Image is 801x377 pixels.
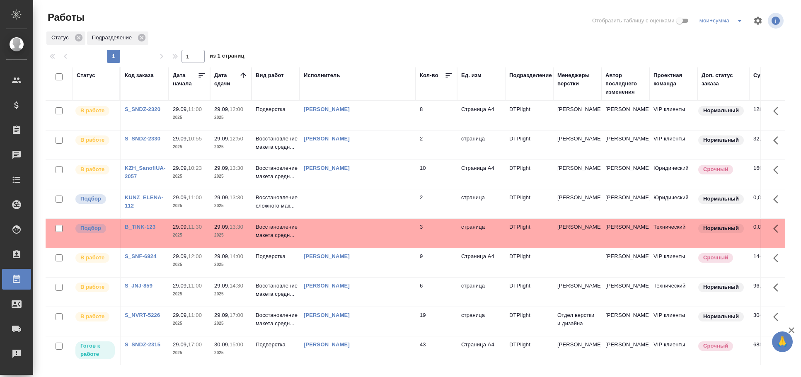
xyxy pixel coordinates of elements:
div: Сумма [753,71,771,80]
p: 2025 [214,261,247,269]
td: 96,00 ₽ [749,278,791,307]
td: 688,00 ₽ [749,336,791,365]
div: Подразделение [87,31,148,45]
p: 13:30 [230,194,243,201]
td: [PERSON_NAME] [601,248,649,277]
p: Нормальный [703,224,739,232]
p: 29.09, [214,312,230,318]
p: 2025 [214,143,247,151]
button: Здесь прячутся важные кнопки [768,130,788,150]
p: 17:00 [230,312,243,318]
td: 0,00 ₽ [749,189,791,218]
a: S_SNDZ-2320 [125,106,160,112]
p: Срочный [703,254,728,262]
p: Подбор [80,195,101,203]
div: Исполнитель выполняет работу [75,164,116,175]
div: Кол-во [420,71,438,80]
p: 29.09, [173,135,188,142]
p: 10:55 [188,135,202,142]
a: [PERSON_NAME] [304,135,350,142]
td: [PERSON_NAME] [601,101,649,130]
p: 29.09, [214,283,230,289]
div: Исполнитель выполняет работу [75,252,116,263]
p: 30.09, [214,341,230,348]
p: 11:00 [188,106,202,112]
p: Восстановление макета средн... [256,164,295,181]
a: [PERSON_NAME] [304,341,350,348]
p: 11:00 [188,194,202,201]
div: Исполнитель выполняет работу [75,105,116,116]
p: Восстановление сложного мак... [256,193,295,210]
div: Менеджеры верстки [557,71,597,88]
td: DTPlight [505,307,553,336]
p: 2025 [214,231,247,239]
td: VIP клиенты [649,130,697,159]
p: В работе [80,165,104,174]
p: Срочный [703,342,728,350]
p: В работе [80,106,104,115]
td: 144,00 ₽ [749,248,791,277]
p: Нормальный [703,106,739,115]
p: 2025 [173,143,206,151]
p: Подверстка [256,105,295,114]
p: [PERSON_NAME] [557,223,597,231]
td: DTPlight [505,101,553,130]
p: 29.09, [214,106,230,112]
p: 13:30 [230,165,243,171]
p: Восстановление макета средн... [256,223,295,239]
p: [PERSON_NAME] [557,341,597,349]
span: Работы [46,11,85,24]
p: Восстановление макета средн... [256,282,295,298]
p: 15:00 [230,341,243,348]
p: 2025 [173,349,206,357]
td: страница [457,130,505,159]
td: VIP клиенты [649,336,697,365]
p: 14:30 [230,283,243,289]
td: 19 [416,307,457,336]
td: [PERSON_NAME] [601,336,649,365]
div: Проектная команда [653,71,693,88]
button: Здесь прячутся важные кнопки [768,336,788,356]
button: Здесь прячутся важные кнопки [768,189,788,209]
p: 29.09, [173,341,188,348]
td: 160,00 ₽ [749,160,791,189]
div: Код заказа [125,71,154,80]
p: 29.09, [214,224,230,230]
span: Отобразить таблицу с оценками [592,17,675,25]
p: 2025 [173,261,206,269]
div: Можно подбирать исполнителей [75,193,116,205]
p: 2025 [173,172,206,181]
td: Страница А4 [457,248,505,277]
p: 13:30 [230,224,243,230]
p: Подверстка [256,252,295,261]
td: DTPlight [505,278,553,307]
p: [PERSON_NAME] [557,105,597,114]
td: [PERSON_NAME] [601,219,649,248]
td: страница [457,278,505,307]
td: Страница А4 [457,160,505,189]
p: Готов к работе [80,342,110,358]
p: Нормальный [703,195,739,203]
td: [PERSON_NAME] [601,278,649,307]
a: [PERSON_NAME] [304,253,350,259]
p: 29.09, [173,106,188,112]
div: Можно подбирать исполнителей [75,223,116,234]
p: 2025 [214,114,247,122]
p: Нормальный [703,136,739,144]
td: 6 [416,278,457,307]
p: 29.09, [214,194,230,201]
p: [PERSON_NAME] [557,193,597,202]
td: 2 [416,189,457,218]
td: Страница А4 [457,336,505,365]
td: 43 [416,336,457,365]
td: DTPlight [505,189,553,218]
span: 🙏 [775,333,789,350]
p: 2025 [173,202,206,210]
div: Дата начала [173,71,198,88]
p: 29.09, [214,135,230,142]
button: Здесь прячутся важные кнопки [768,160,788,180]
div: Вид работ [256,71,284,80]
div: Исполнитель выполняет работу [75,282,116,293]
p: Восстановление макета средн... [256,311,295,328]
p: 17:00 [188,341,202,348]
